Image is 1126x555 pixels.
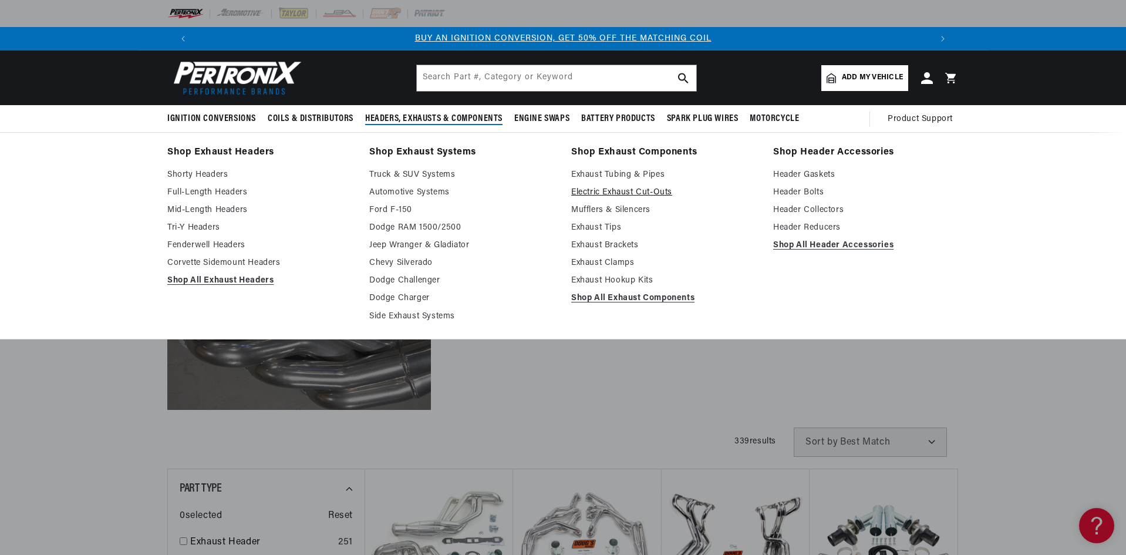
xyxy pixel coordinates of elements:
[167,203,353,217] a: Mid-Length Headers
[365,113,503,125] span: Headers, Exhausts & Components
[167,186,353,200] a: Full-Length Headers
[369,291,555,305] a: Dodge Charger
[369,221,555,235] a: Dodge RAM 1500/2500
[744,105,805,133] summary: Motorcycle
[167,144,353,161] a: Shop Exhaust Headers
[195,32,931,45] div: 1 of 3
[167,168,353,182] a: Shorty Headers
[931,27,955,51] button: Translation missing: en.sections.announcements.next_announcement
[667,113,739,125] span: Spark Plug Wires
[195,32,931,45] div: Announcement
[167,238,353,253] a: Fenderwell Headers
[750,113,799,125] span: Motorcycle
[575,105,661,133] summary: Battery Products
[888,105,959,133] summary: Product Support
[805,438,838,447] span: Sort by
[508,105,575,133] summary: Engine Swaps
[268,113,353,125] span: Coils & Distributors
[171,27,195,51] button: Translation missing: en.sections.announcements.previous_announcement
[773,186,959,200] a: Header Bolts
[338,535,353,550] div: 251
[571,168,757,182] a: Exhaust Tubing & Pipes
[190,535,333,550] a: Exhaust Header
[773,168,959,182] a: Header Gaskets
[571,256,757,270] a: Exhaust Clamps
[167,256,353,270] a: Corvette Sidemount Headers
[888,113,953,126] span: Product Support
[262,105,359,133] summary: Coils & Distributors
[670,65,696,91] button: search button
[180,509,222,524] span: 0 selected
[571,238,757,253] a: Exhaust Brackets
[773,144,959,161] a: Shop Header Accessories
[842,72,903,83] span: Add my vehicle
[167,221,353,235] a: Tri-Y Headers
[167,274,353,288] a: Shop All Exhaust Headers
[167,113,256,125] span: Ignition Conversions
[773,221,959,235] a: Header Reducers
[571,144,757,161] a: Shop Exhaust Components
[369,274,555,288] a: Dodge Challenger
[369,310,555,324] a: Side Exhaust Systems
[821,65,908,91] a: Add my vehicle
[571,203,757,217] a: Mufflers & Silencers
[167,105,262,133] summary: Ignition Conversions
[359,105,508,133] summary: Headers, Exhausts & Components
[661,105,744,133] summary: Spark Plug Wires
[415,34,712,43] a: BUY AN IGNITION CONVERSION, GET 50% OFF THE MATCHING COIL
[794,428,947,457] select: Sort by
[328,509,353,524] span: Reset
[369,256,555,270] a: Chevy Silverado
[417,65,696,91] input: Search Part #, Category or Keyword
[571,186,757,200] a: Electric Exhaust Cut-Outs
[369,186,555,200] a: Automotive Systems
[369,238,555,253] a: Jeep Wranger & Gladiator
[581,113,655,125] span: Battery Products
[180,483,221,495] span: Part Type
[571,221,757,235] a: Exhaust Tips
[369,203,555,217] a: Ford F-150
[138,27,988,51] slideshow-component: Translation missing: en.sections.announcements.announcement_bar
[167,58,302,98] img: Pertronix
[571,291,757,305] a: Shop All Exhaust Components
[514,113,569,125] span: Engine Swaps
[369,144,555,161] a: Shop Exhaust Systems
[571,274,757,288] a: Exhaust Hookup Kits
[773,238,959,253] a: Shop All Header Accessories
[773,203,959,217] a: Header Collectors
[734,437,776,446] span: 339 results
[369,168,555,182] a: Truck & SUV Systems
